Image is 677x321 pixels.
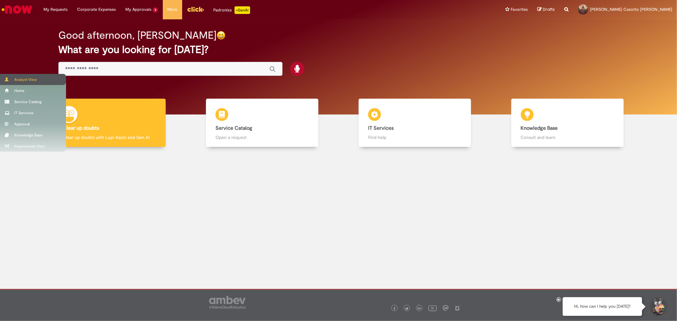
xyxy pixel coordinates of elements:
img: click_logo_yellow_360x200.png [187,4,204,14]
p: +GenAi [235,6,250,14]
img: logo_footer_twitter.png [405,307,408,310]
img: logo_footer_facebook.png [393,307,396,310]
span: Drafts [543,6,555,12]
p: Find help [368,134,461,141]
b: Service Catalog [216,125,252,131]
span: [PERSON_NAME] Cazotto [PERSON_NAME] [590,7,672,12]
div: Hi, how can I help you [DATE]? [563,297,642,316]
b: Clear up doubts [63,125,99,131]
span: My Approvals [125,6,151,13]
a: Clear up doubts Clear up doubts with Lupi Assist and Gen AI [33,99,186,147]
p: Clear up doubts with Lupi Assist and Gen AI [63,134,156,141]
img: logo_footer_workplace.png [443,305,448,311]
span: More [168,6,177,13]
img: logo_footer_ambev_rotulo_gray.png [209,296,246,309]
button: Start Support Conversation [648,297,667,316]
a: Drafts [537,7,555,13]
a: IT Services Find help [339,99,491,147]
span: Corporate Expenses [77,6,116,13]
p: Open a request [216,134,309,141]
h2: Good afternoon, [PERSON_NAME] [58,30,216,41]
div: Padroniza [214,6,250,14]
b: IT Services [368,125,394,131]
img: happy-face.png [216,31,226,40]
img: ServiceNow [1,3,33,16]
p: Consult and learn [521,134,614,141]
span: 3 [153,7,158,13]
a: Service Catalog Open a request [186,99,339,147]
a: Knowledge Base Consult and learn [491,99,644,147]
span: Favorites [511,6,528,13]
b: Knowledge Base [521,125,558,131]
img: logo_footer_naosei.png [455,305,460,311]
span: My Requests [43,6,68,13]
h2: What are you looking for [DATE]? [58,44,618,55]
img: logo_footer_youtube.png [428,304,437,312]
img: logo_footer_linkedin.png [418,307,421,311]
